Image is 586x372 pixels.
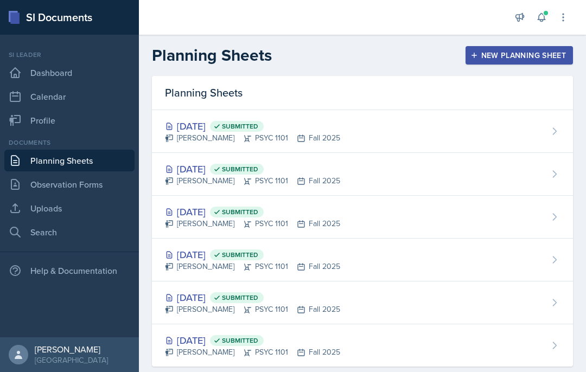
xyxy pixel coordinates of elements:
a: [DATE] Submitted [PERSON_NAME]PSYC 1101Fall 2025 [152,324,573,367]
a: [DATE] Submitted [PERSON_NAME]PSYC 1101Fall 2025 [152,153,573,196]
a: Search [4,221,135,243]
div: Si leader [4,50,135,60]
a: Calendar [4,86,135,107]
div: [GEOGRAPHIC_DATA] [35,355,108,365]
a: Uploads [4,197,135,219]
div: [PERSON_NAME] PSYC 1101 Fall 2025 [165,347,340,358]
div: New Planning Sheet [473,51,566,60]
div: [PERSON_NAME] PSYC 1101 Fall 2025 [165,175,340,187]
button: New Planning Sheet [466,46,573,65]
a: Observation Forms [4,174,135,195]
h2: Planning Sheets [152,46,272,65]
span: Submitted [222,293,258,302]
div: [DATE] [165,333,340,348]
div: [PERSON_NAME] [35,344,108,355]
a: Dashboard [4,62,135,84]
span: Submitted [222,165,258,174]
div: [DATE] [165,119,340,133]
div: [PERSON_NAME] PSYC 1101 Fall 2025 [165,218,340,229]
div: [PERSON_NAME] PSYC 1101 Fall 2025 [165,261,340,272]
span: Submitted [222,336,258,345]
a: [DATE] Submitted [PERSON_NAME]PSYC 1101Fall 2025 [152,281,573,324]
a: [DATE] Submitted [PERSON_NAME]PSYC 1101Fall 2025 [152,239,573,281]
span: Submitted [222,122,258,131]
div: Help & Documentation [4,260,135,281]
a: [DATE] Submitted [PERSON_NAME]PSYC 1101Fall 2025 [152,110,573,153]
a: [DATE] Submitted [PERSON_NAME]PSYC 1101Fall 2025 [152,196,573,239]
div: Planning Sheets [152,76,573,110]
div: [DATE] [165,162,340,176]
div: [PERSON_NAME] PSYC 1101 Fall 2025 [165,132,340,144]
div: [PERSON_NAME] PSYC 1101 Fall 2025 [165,304,340,315]
div: [DATE] [165,204,340,219]
div: Documents [4,138,135,147]
div: [DATE] [165,247,340,262]
a: Planning Sheets [4,150,135,171]
span: Submitted [222,208,258,216]
div: [DATE] [165,290,340,305]
span: Submitted [222,251,258,259]
a: Profile [4,110,135,131]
